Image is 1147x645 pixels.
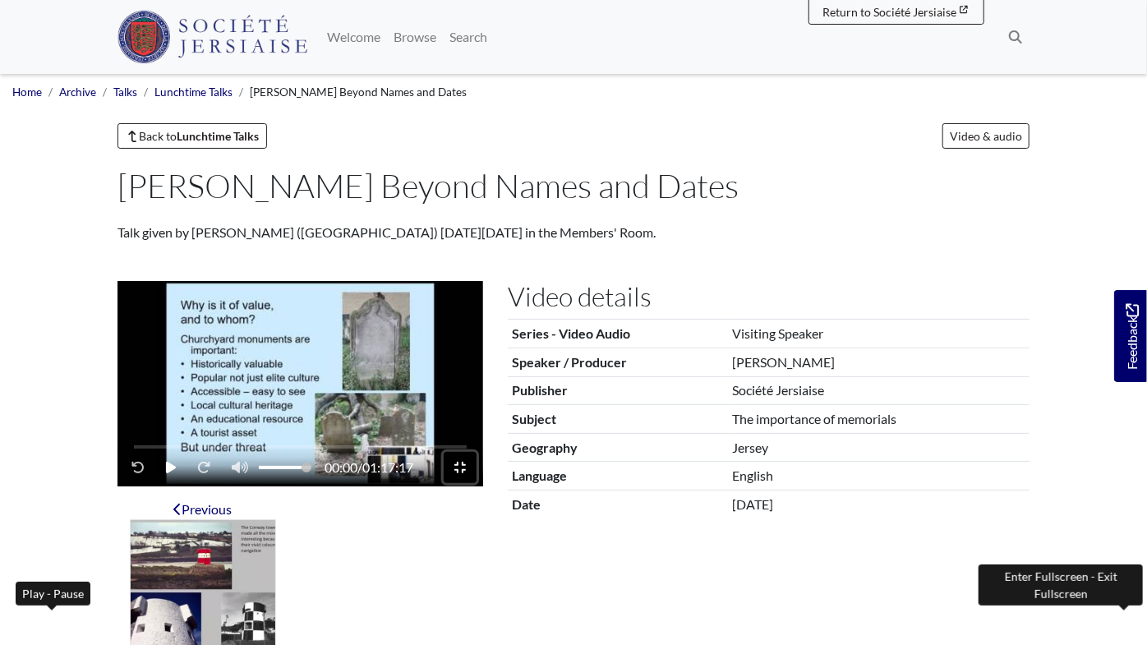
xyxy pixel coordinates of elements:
[444,452,477,483] button: Enter Fullscreen - Exit Fullscreen
[130,500,276,519] div: Previous
[508,320,729,348] th: Series - Video Audio
[508,405,729,434] th: Subject
[187,452,221,483] button: Fast-forward 10 seconds
[117,123,267,149] a: Back toLunchtime Talks
[729,490,1030,518] td: [DATE]
[121,452,155,483] button: Rewind 10 seconds
[16,582,90,606] div: Play - Pause
[387,21,443,53] a: Browse
[979,564,1143,606] div: Enter Fullscreen - Exit Fullscreen
[729,320,1030,348] td: Visiting Speaker
[508,462,729,491] th: Language
[942,123,1030,149] a: Video & audio
[729,405,1030,434] td: The importance of memorials
[508,490,729,518] th: Date
[325,458,413,477] span: /
[325,459,357,475] span: 00:00
[117,11,307,63] img: Société Jersiaise
[729,462,1030,491] td: English
[508,281,1030,312] h2: Video details
[221,452,259,483] button: Mute - Unmute
[117,281,483,486] figure: Video player
[508,348,729,376] th: Speaker / Producer
[729,433,1030,462] td: Jersey
[320,21,387,53] a: Welcome
[259,461,311,474] span: Volume
[508,433,729,462] th: Geography
[155,452,187,483] button: Play - Pause
[1114,290,1147,382] a: Would you like to provide feedback?
[12,85,42,99] a: Home
[729,376,1030,405] td: Société Jersiaise
[362,459,413,475] span: 01:17:17
[443,21,494,53] a: Search
[822,5,956,19] span: Return to Société Jersiaise
[117,166,1023,205] h1: [PERSON_NAME] Beyond Names and Dates
[117,223,1030,242] p: Talk given by [PERSON_NAME] ([GEOGRAPHIC_DATA]) [DATE][DATE] in the Members' Room.
[508,376,729,405] th: Publisher
[250,85,467,99] span: [PERSON_NAME] Beyond Names and Dates
[729,348,1030,376] td: [PERSON_NAME]
[59,85,96,99] a: Archive
[1122,304,1142,371] span: Feedback
[117,7,307,67] a: Société Jersiaise logo
[177,129,260,143] strong: Lunchtime Talks
[113,85,137,99] a: Talks
[154,85,233,99] a: Lunchtime Talks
